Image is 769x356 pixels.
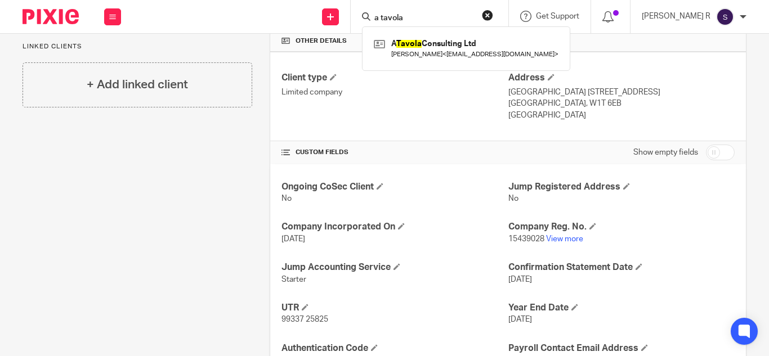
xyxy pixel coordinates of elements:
[482,10,493,21] button: Clear
[508,235,544,243] span: 15439028
[508,221,735,233] h4: Company Reg. No.
[23,9,79,24] img: Pixie
[536,12,579,20] span: Get Support
[508,72,735,84] h4: Address
[281,316,328,323] span: 99337 25825
[281,195,292,202] span: No
[508,110,735,121] p: [GEOGRAPHIC_DATA]
[281,148,508,157] h4: CUSTOM FIELDS
[281,87,508,98] p: Limited company
[716,8,734,26] img: svg%3E
[373,13,475,24] input: Search
[633,147,698,158] label: Show empty fields
[296,37,347,46] span: Other details
[281,181,508,193] h4: Ongoing CoSec Client
[546,235,583,243] a: View more
[281,72,508,84] h4: Client type
[281,235,305,243] span: [DATE]
[281,262,508,273] h4: Jump Accounting Service
[508,195,518,202] span: No
[87,76,188,93] h4: + Add linked client
[508,181,735,193] h4: Jump Registered Address
[281,221,508,233] h4: Company Incorporated On
[642,11,710,22] p: [PERSON_NAME] R
[508,262,735,273] h4: Confirmation Statement Date
[23,42,252,51] p: Linked clients
[508,316,532,323] span: [DATE]
[508,87,735,98] p: [GEOGRAPHIC_DATA] [STREET_ADDRESS]
[281,276,306,283] span: Starter
[508,343,735,354] h4: Payroll Contact Email Address
[508,98,735,109] p: [GEOGRAPHIC_DATA], W1T 6EB
[508,276,532,283] span: [DATE]
[508,302,735,314] h4: Year End Date
[281,302,508,314] h4: UTR
[281,343,508,354] h4: Authentication Code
